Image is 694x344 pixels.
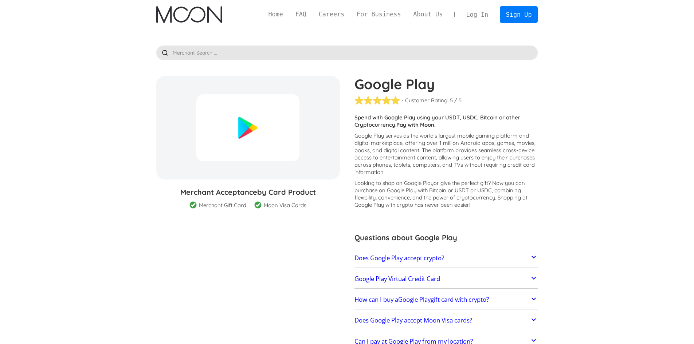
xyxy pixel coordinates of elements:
div: Moon Visa Cards [264,202,306,209]
a: About Us [407,10,449,19]
span: or give the perfect gift [434,179,488,186]
div: Merchant Gift Card [199,202,246,209]
a: Does Google Play accept crypto? [354,250,538,266]
h2: How can I buy a gift card with crypto? [354,296,489,303]
a: For Business [350,10,407,19]
a: Sign Up [500,6,538,23]
strong: Pay with Moon. [396,121,436,128]
a: Google Play Virtual Credit Card [354,271,538,286]
h3: Questions about Google Play [354,232,538,243]
span: Google Play [398,295,431,304]
div: 5 [450,97,453,104]
input: Merchant Search ... [156,46,538,60]
p: Looking to shop on Google Play ? Now you can purchase on Google Play with Bitcoin or USDT or USDC... [354,179,538,209]
a: Home [262,10,289,19]
img: Moon Logo [156,6,222,23]
a: FAQ [289,10,313,19]
a: Log In [460,7,494,23]
a: Careers [313,10,350,19]
a: Does Google Play accept Moon Visa cards? [354,313,538,328]
h3: Merchant Acceptance [156,187,340,198]
h2: Does Google Play accept crypto? [354,254,444,262]
div: - Customer Rating: [401,97,448,104]
span: by Card Product [257,187,316,197]
h2: Does Google Play accept Moon Visa cards? [354,317,472,324]
h2: Google Play Virtual Credit Card [354,275,440,282]
a: How can I buy aGoogle Playgift card with crypto? [354,292,538,307]
h1: Google Play [354,76,538,92]
p: Google Play serves as the world's largest mobile gaming platform and digital marketplace, offerin... [354,132,538,176]
div: / 5 [454,97,462,104]
p: Spend with Google Play using your USDT, USDC, Bitcoin or other Cryptocurrency. [354,114,538,128]
a: home [156,6,222,23]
